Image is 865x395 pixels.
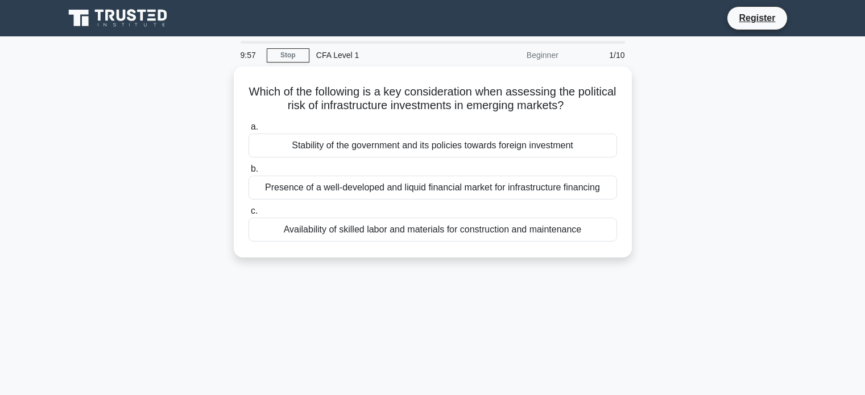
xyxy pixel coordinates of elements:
[267,48,309,63] a: Stop
[247,85,618,113] h5: Which of the following is a key consideration when assessing the political risk of infrastructure...
[251,122,258,131] span: a.
[732,11,782,25] a: Register
[234,44,267,66] div: 9:57
[251,164,258,173] span: b.
[251,206,258,215] span: c.
[466,44,565,66] div: Beginner
[249,134,617,157] div: Stability of the government and its policies towards foreign investment
[565,44,632,66] div: 1/10
[309,44,466,66] div: CFA Level 1
[249,176,617,199] div: Presence of a well-developed and liquid financial market for infrastructure financing
[249,218,617,242] div: Availability of skilled labor and materials for construction and maintenance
